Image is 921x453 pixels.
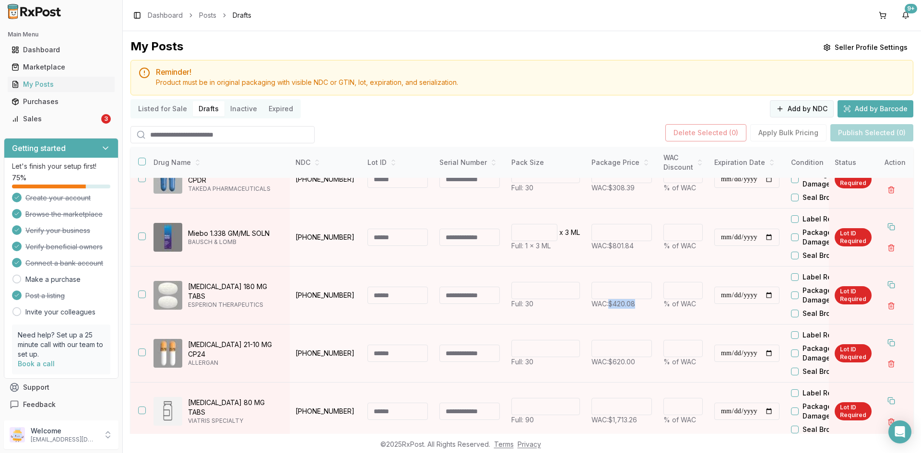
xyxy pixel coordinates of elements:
[803,228,857,247] label: Package Damaged
[18,330,105,359] p: Need help? Set up a 25 minute call with our team to set up.
[803,330,850,340] label: Label Residue
[188,340,282,359] p: [MEDICAL_DATA] 21-10 MG CP24
[8,93,115,110] a: Purchases
[898,8,913,23] button: 9+
[31,426,97,436] p: Welcome
[835,286,872,304] div: Lot ID Required
[188,398,282,417] p: [MEDICAL_DATA] 80 MG TABS
[153,165,182,194] img: Dexilant 60 MG CPDR
[25,193,91,203] span: Create your account
[803,367,843,376] label: Seal Broken
[188,185,282,193] p: TAKEDA PHARMACEUTICALS
[803,214,850,224] label: Label Residue
[25,291,65,301] span: Post a listing
[148,11,251,20] nav: breadcrumb
[770,100,834,117] button: Add by NDC
[591,242,634,250] span: WAC: $801.84
[188,238,282,246] p: BAUSCH & LOMB
[663,184,696,192] span: % of WAC
[803,286,857,305] label: Package Damaged
[295,290,356,300] p: [PHONE_NUMBER]
[883,355,900,372] button: Delete
[31,436,97,443] p: [EMAIL_ADDRESS][DOMAIN_NAME]
[25,275,81,284] a: Make a purchase
[883,181,900,198] button: Delete
[511,358,533,366] span: Full: 30
[591,300,635,308] span: WAC: $420.08
[4,77,118,92] button: My Posts
[132,101,193,116] button: Listed for Sale
[153,281,182,310] img: Nexletol 180 MG TABS
[295,407,356,416] p: [PHONE_NUMBER]
[835,170,872,188] div: Lot ID Required
[188,417,282,425] p: VIATRIS SPECIALTY
[25,209,103,219] span: Browse the marketplace
[591,184,635,192] span: WAC: $308.39
[12,80,111,89] div: My Posts
[12,162,110,171] p: Let's finish your setup first!
[883,297,900,314] button: Delete
[188,301,282,309] p: ESPERION THERAPEUTICS
[12,97,111,106] div: Purchases
[803,402,857,421] label: Package Damaged
[10,427,25,442] img: User avatar
[663,300,696,308] span: % of WAC
[663,358,696,366] span: % of WAC
[803,309,843,318] label: Seal Broken
[883,334,900,351] button: Duplicate
[367,158,428,167] div: Lot ID
[193,101,224,116] button: Drafts
[153,223,182,252] img: Miebo 1.338 GM/ML SOLN
[101,114,111,124] div: 3
[295,158,356,167] div: NDC
[25,226,90,235] span: Verify your business
[8,76,115,93] a: My Posts
[153,397,182,426] img: Lipitor 80 MG TABS
[883,392,900,409] button: Duplicate
[506,147,586,178] th: Pack Size
[803,388,850,398] label: Label Residue
[4,396,118,413] button: Feedback
[883,218,900,235] button: Duplicate
[12,142,66,154] h3: Getting started
[199,11,216,20] a: Posts
[233,11,251,20] span: Drafts
[8,41,115,58] a: Dashboard
[663,153,703,172] div: WAC Discount
[295,174,356,184] p: [PHONE_NUMBER]
[148,11,183,20] a: Dashboard
[511,242,551,250] span: Full: 1 x 3 ML
[25,307,95,317] a: Invite your colleagues
[12,62,111,72] div: Marketplace
[835,344,872,362] div: Lot ID Required
[4,94,118,109] button: Purchases
[591,358,635,366] span: WAC: $620.00
[559,228,563,237] p: x
[803,344,857,363] label: Package Damaged
[156,68,905,76] h5: Reminder!
[130,39,183,56] div: My Posts
[153,158,282,167] div: Drug Name
[714,158,779,167] div: Expiration Date
[663,242,696,250] span: % of WAC
[565,228,569,237] p: 3
[888,420,911,443] div: Open Intercom Messenger
[905,4,917,13] div: 9+
[8,58,115,76] a: Marketplace
[829,147,877,178] th: Status
[494,440,514,448] a: Terms
[511,300,533,308] span: Full: 30
[188,282,282,301] p: [MEDICAL_DATA] 180 MG TABS
[803,425,843,434] label: Seal Broken
[803,272,850,282] label: Label Residue
[883,239,900,256] button: Delete
[785,147,857,178] th: Condition
[18,360,55,368] a: Book a call
[25,242,103,252] span: Verify beneficial owners
[518,440,541,448] a: Privacy
[571,228,580,237] p: ML
[817,39,913,56] button: Seller Profile Settings
[12,114,99,124] div: Sales
[883,276,900,293] button: Duplicate
[23,400,56,409] span: Feedback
